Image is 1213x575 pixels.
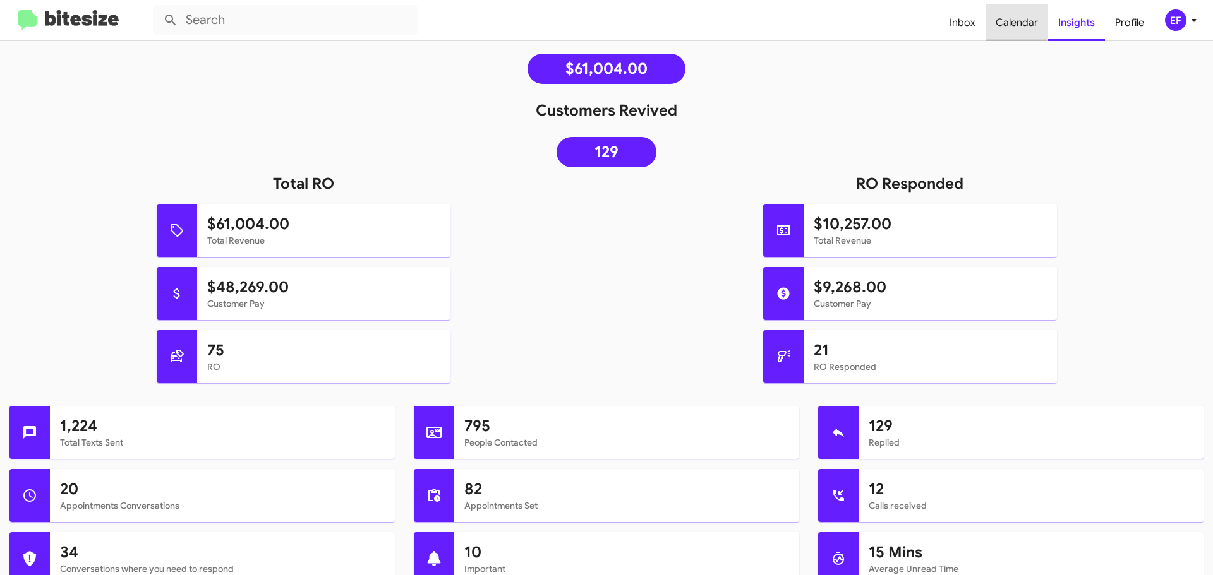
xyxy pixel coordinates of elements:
[814,297,1047,310] mat-card-subtitle: Customer Pay
[869,542,1193,562] h1: 15 Mins
[60,542,385,562] h1: 34
[207,277,440,297] h1: $48,269.00
[869,562,1193,575] mat-card-subtitle: Average Unread Time
[606,174,1213,194] h1: RO Responded
[60,416,385,436] h1: 1,224
[1105,4,1154,41] a: Profile
[1165,9,1186,31] div: EF
[464,542,789,562] h1: 10
[207,340,440,360] h1: 75
[207,297,440,310] mat-card-subtitle: Customer Pay
[986,4,1048,41] a: Calendar
[207,214,440,234] h1: $61,004.00
[594,146,619,158] span: 129
[814,234,1047,247] mat-card-subtitle: Total Revenue
[814,214,1047,234] h1: $10,257.00
[814,360,1047,373] mat-card-subtitle: RO Responded
[464,416,789,436] h1: 795
[60,562,385,575] mat-card-subtitle: Conversations where you need to respond
[207,360,440,373] mat-card-subtitle: RO
[153,5,418,35] input: Search
[814,277,1047,297] h1: $9,268.00
[207,234,440,247] mat-card-subtitle: Total Revenue
[869,499,1193,512] mat-card-subtitle: Calls received
[1154,9,1199,31] button: EF
[464,499,789,512] mat-card-subtitle: Appointments Set
[464,479,789,499] h1: 82
[1048,4,1105,41] a: Insights
[60,479,385,499] h1: 20
[814,340,1047,360] h1: 21
[869,436,1193,449] mat-card-subtitle: Replied
[565,62,648,75] span: $61,004.00
[464,436,789,449] mat-card-subtitle: People Contacted
[60,436,385,449] mat-card-subtitle: Total Texts Sent
[869,479,1193,499] h1: 12
[464,562,789,575] mat-card-subtitle: Important
[939,4,986,41] a: Inbox
[869,416,1193,436] h1: 129
[60,499,385,512] mat-card-subtitle: Appointments Conversations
